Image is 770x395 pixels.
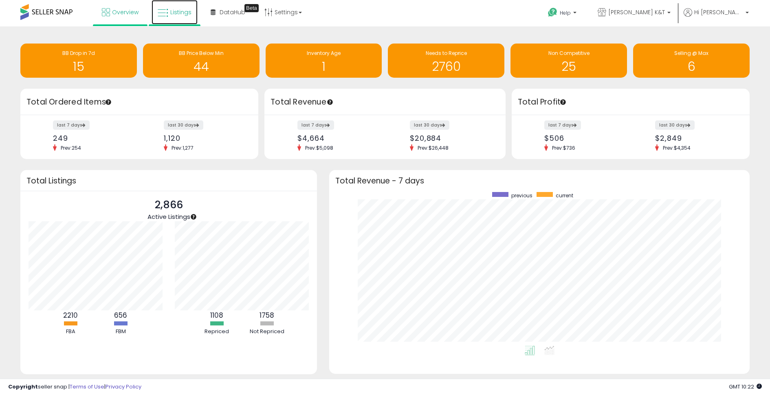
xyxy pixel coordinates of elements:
[335,178,744,184] h3: Total Revenue - 7 days
[548,7,558,17] i: Get Help
[53,120,90,130] label: last 7 days
[220,8,245,16] span: DataHub
[114,310,127,320] b: 656
[105,98,112,106] div: Tooltip anchor
[26,178,311,184] h3: Total Listings
[164,134,244,142] div: 1,120
[414,144,453,151] span: Prev: $26,448
[410,134,491,142] div: $20,884
[106,383,141,391] a: Privacy Policy
[167,144,198,151] span: Prev: 1,277
[143,44,260,78] a: BB Price Below Min 44
[147,60,255,73] h1: 44
[57,144,85,151] span: Prev: 254
[179,50,224,57] span: BB Price Below Min
[548,144,579,151] span: Prev: $736
[20,44,137,78] a: BB Drop in 7d 15
[548,50,590,57] span: Non Competitive
[518,96,744,108] h3: Total Profit
[392,60,500,73] h1: 2760
[242,328,291,336] div: Not Repriced
[170,8,191,16] span: Listings
[655,120,695,130] label: last 30 days
[511,192,532,199] span: previous
[147,197,190,213] p: 2,866
[541,1,585,26] a: Help
[190,213,197,220] div: Tooltip anchor
[147,212,190,221] span: Active Listings
[659,144,695,151] span: Prev: $4,354
[164,120,203,130] label: last 30 days
[271,96,499,108] h3: Total Revenue
[63,310,78,320] b: 2210
[112,8,139,16] span: Overview
[301,144,337,151] span: Prev: $5,098
[46,328,95,336] div: FBA
[633,44,750,78] a: Selling @ Max 6
[266,44,382,78] a: Inventory Age 1
[544,134,625,142] div: $506
[410,120,449,130] label: last 30 days
[426,50,467,57] span: Needs to Reprice
[8,383,38,391] strong: Copyright
[544,120,581,130] label: last 7 days
[297,120,334,130] label: last 7 days
[608,8,665,16] span: [PERSON_NAME] K&T
[326,98,334,106] div: Tooltip anchor
[515,60,623,73] h1: 25
[694,8,743,16] span: Hi [PERSON_NAME]
[297,134,379,142] div: $4,664
[307,50,341,57] span: Inventory Age
[684,8,749,26] a: Hi [PERSON_NAME]
[559,98,567,106] div: Tooltip anchor
[8,383,141,391] div: seller snap | |
[192,328,241,336] div: Repriced
[556,192,573,199] span: current
[244,4,259,12] div: Tooltip anchor
[729,383,762,391] span: 2025-09-7 10:22 GMT
[260,310,274,320] b: 1758
[270,60,378,73] h1: 1
[210,310,223,320] b: 1108
[560,9,571,16] span: Help
[388,44,504,78] a: Needs to Reprice 2760
[62,50,95,57] span: BB Drop in 7d
[655,134,735,142] div: $2,849
[53,134,133,142] div: 249
[637,60,746,73] h1: 6
[510,44,627,78] a: Non Competitive 25
[674,50,708,57] span: Selling @ Max
[26,96,252,108] h3: Total Ordered Items
[96,328,145,336] div: FBM
[24,60,133,73] h1: 15
[70,383,104,391] a: Terms of Use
